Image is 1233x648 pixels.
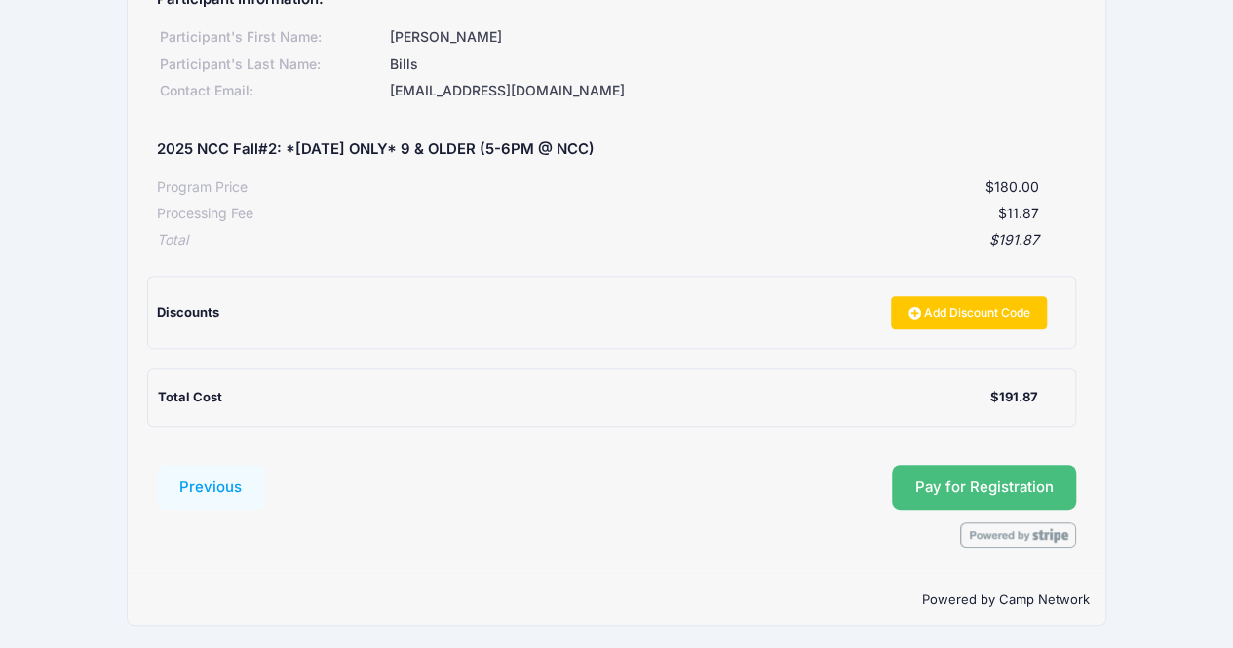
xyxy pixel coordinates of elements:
div: $191.87 [989,388,1037,407]
div: Program Price [157,177,248,198]
div: $11.87 [253,204,1039,224]
div: Total [157,230,188,250]
button: Previous [157,465,266,510]
div: [PERSON_NAME] [387,27,1077,48]
div: Participant's Last Name: [157,55,387,75]
a: Add Discount Code [891,296,1047,329]
div: Contact Email: [157,81,387,101]
h5: 2025 NCC Fall#2: *[DATE] ONLY* 9 & OLDER (5-6PM @ NCC) [157,141,595,159]
span: Discounts [157,304,219,320]
span: $180.00 [984,178,1038,195]
div: $191.87 [188,230,1039,250]
div: [EMAIL_ADDRESS][DOMAIN_NAME] [387,81,1077,101]
div: Total Cost [158,388,990,407]
div: Bills [387,55,1077,75]
div: Participant's First Name: [157,27,387,48]
button: Pay for Registration [892,465,1077,510]
p: Powered by Camp Network [144,591,1090,610]
div: Processing Fee [157,204,253,224]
